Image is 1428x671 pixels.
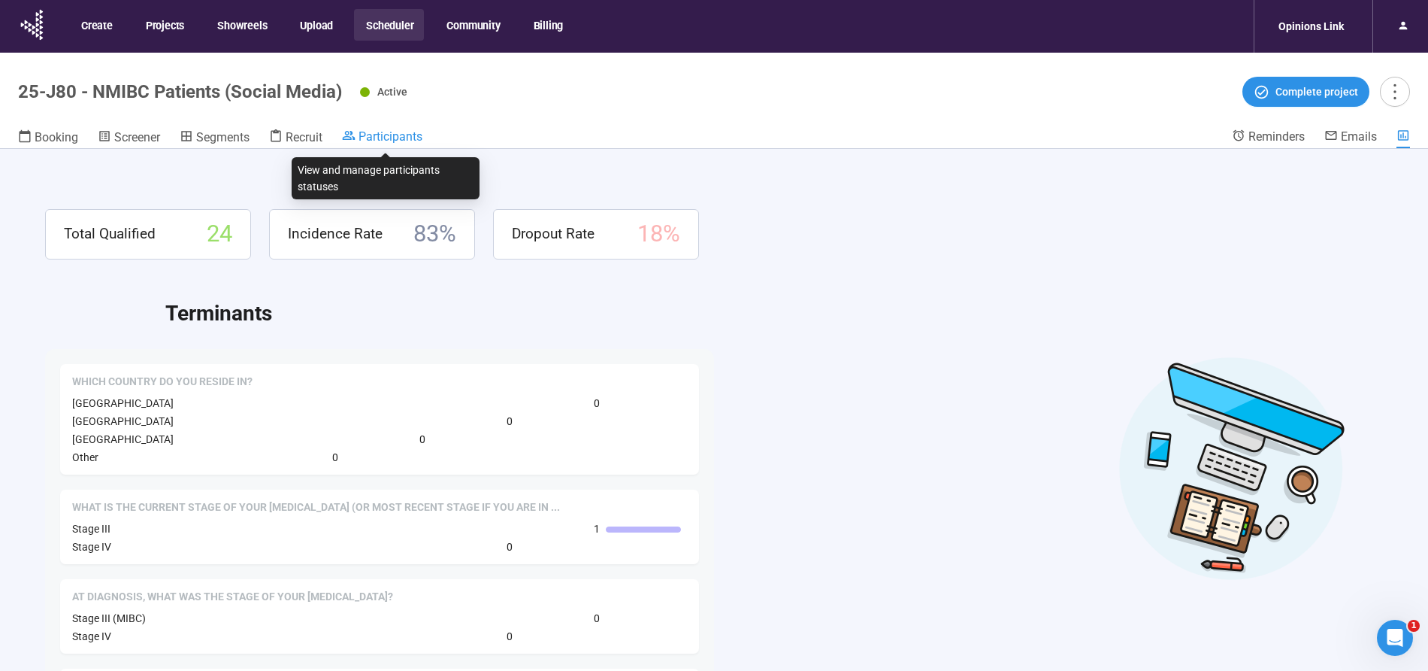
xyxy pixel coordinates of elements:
span: [GEOGRAPHIC_DATA] [72,415,174,427]
a: Screener [98,129,160,148]
span: Reminders [1248,129,1305,144]
span: Which country do you reside in? [72,375,253,390]
a: Reminders [1232,129,1305,147]
a: Recruit [269,129,322,148]
span: Other [72,451,98,463]
span: 83 % [413,216,456,253]
span: 1 [1408,620,1420,632]
h1: 25-J80 - NMIBC Patients (Social Media) [18,81,342,102]
span: 24 [207,216,232,253]
button: Showreels [205,9,277,41]
span: Complete project [1275,83,1358,100]
span: Recruit [286,130,322,144]
span: Stage IV [72,541,111,553]
span: Screener [114,130,160,144]
span: 18 % [637,216,680,253]
a: Emails [1324,129,1377,147]
span: Total Qualified [64,223,156,245]
span: Stage III (MIBC) [72,612,146,624]
span: 0 [594,395,600,411]
img: Desktop work notes [1118,355,1345,581]
button: Billing [522,9,574,41]
span: 0 [419,431,425,448]
span: more [1384,81,1405,102]
a: Participants [342,129,422,147]
a: Segments [180,129,250,148]
span: 1 [594,521,600,537]
span: At diagnosis, what was the stage of your bladder cancer? [72,590,393,605]
button: Projects [134,9,195,41]
span: Participants [359,129,422,144]
span: [GEOGRAPHIC_DATA] [72,397,174,409]
h2: Terminants [165,297,1383,330]
span: Stage III [72,523,110,535]
a: Booking [18,129,78,148]
span: Active [377,86,407,98]
button: Community [434,9,510,41]
button: more [1380,77,1410,107]
span: Emails [1341,129,1377,144]
button: Scheduler [354,9,424,41]
span: 0 [507,628,513,645]
span: 0 [332,449,338,466]
span: 0 [507,413,513,430]
span: 0 [507,539,513,555]
span: Segments [196,130,250,144]
button: Upload [288,9,343,41]
span: Dropout Rate [512,223,594,245]
div: View and manage participants statuses [292,157,480,199]
span: Stage IV [72,630,111,642]
span: 0 [594,610,600,627]
span: Incidence Rate [288,223,383,245]
iframe: Intercom live chat [1377,620,1413,656]
div: Opinions Link [1269,12,1353,41]
button: Create [69,9,123,41]
span: Booking [35,130,78,144]
button: Complete project [1242,77,1369,107]
span: What is the current stage of your bladder cancer (or most recent stage if you are in remission)? [72,500,560,515]
span: [GEOGRAPHIC_DATA] [72,433,174,445]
